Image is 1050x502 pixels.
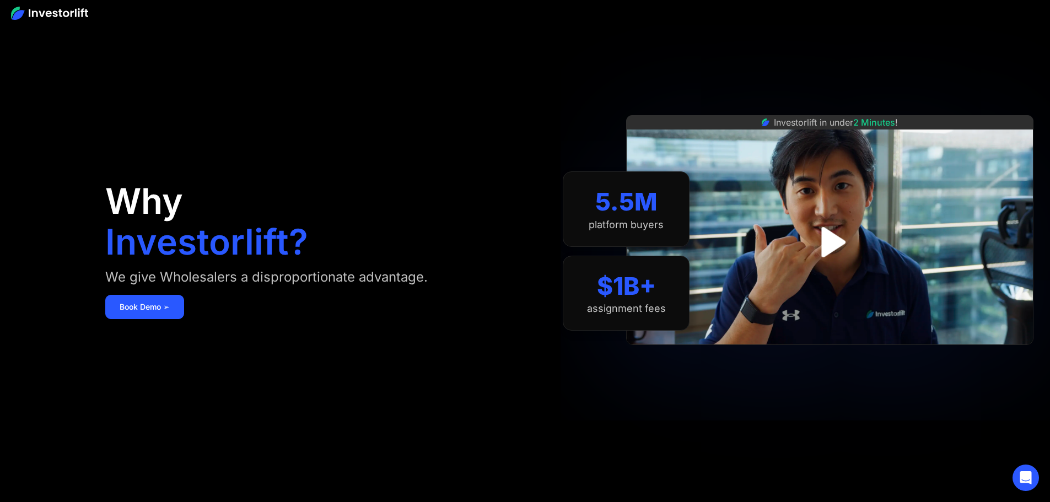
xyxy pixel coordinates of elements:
div: We give Wholesalers a disproportionate advantage. [105,268,428,286]
div: platform buyers [589,219,664,231]
h1: Investorlift? [105,224,308,260]
a: Book Demo ➢ [105,295,184,319]
iframe: Customer reviews powered by Trustpilot [747,350,913,364]
div: Investorlift in under ! [774,116,898,129]
div: assignment fees [587,303,666,315]
a: open lightbox [805,218,854,267]
h1: Why [105,183,183,219]
span: 2 Minutes [853,117,895,128]
div: Open Intercom Messenger [1013,465,1039,491]
div: $1B+ [597,272,656,301]
div: 5.5M [595,187,658,217]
